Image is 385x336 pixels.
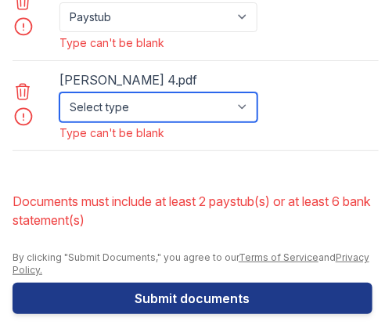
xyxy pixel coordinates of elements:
div: Type can't be blank [59,35,261,51]
li: Documents must include at least 2 paystub(s) or at least 6 bank statement(s) [13,186,372,236]
div: By clicking "Submit Documents," you agree to our and [13,251,372,276]
div: [PERSON_NAME] 4.pdf [59,67,261,92]
div: Type can't be blank [59,125,261,141]
a: Terms of Service [239,251,318,263]
a: Privacy Policy. [13,251,369,276]
button: Submit documents [13,283,372,314]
